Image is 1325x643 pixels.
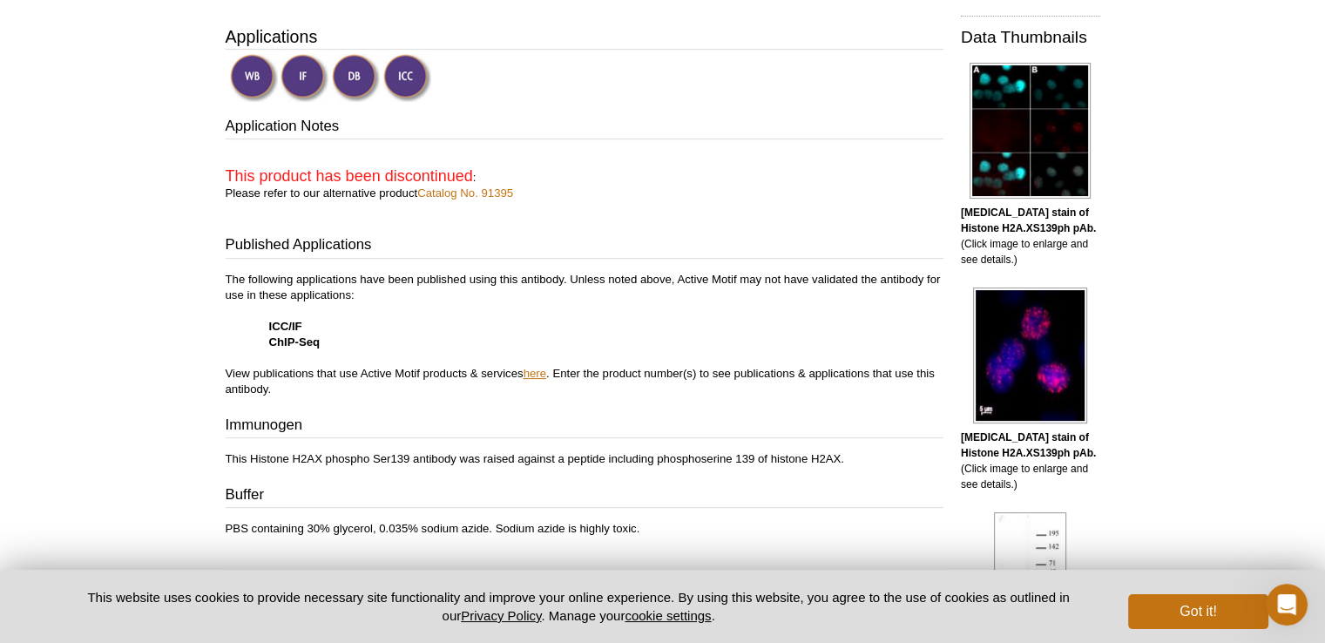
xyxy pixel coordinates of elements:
[417,186,513,200] a: Catalog No. 91395
[1128,594,1268,629] button: Got it!
[226,116,943,140] h3: Application Notes
[226,484,943,509] h3: Buffer
[269,335,321,349] strong: ChIP-Seq
[230,54,278,102] img: Western Blot Validated
[961,206,1096,234] b: [MEDICAL_DATA] stain of Histone H2A.XS139ph pAb.
[973,288,1087,423] img: Histone H2A.XS139ph antibody (pAb) tested by immunofluorescence.
[961,430,1100,492] p: (Click image to enlarge and see details.)
[226,234,943,259] h3: Published Applications
[57,588,1100,625] p: This website uses cookies to provide necessary site functionality and improve your online experie...
[1266,584,1308,626] iframe: Intercom live chat
[461,608,541,623] a: Privacy Policy
[226,451,943,467] p: This Histone H2AX phospho Ser139 antibody was raised against a peptide including phosphoserine 13...
[281,54,328,102] img: Immunofluorescence Validated
[226,272,943,397] p: The following applications have been published using this antibody. Unless noted above, Active Mo...
[226,415,943,439] h3: Immunogen
[524,367,546,380] a: here
[383,54,431,102] img: Immunocytochemistry Validated
[332,54,380,102] img: Dot Blot Validated
[961,30,1100,45] h2: Data Thumbnails
[226,152,943,217] p: : Please refer to our alternative product
[961,205,1100,267] p: (Click image to enlarge and see details.)
[961,431,1096,459] b: [MEDICAL_DATA] stain of Histone H2A.XS139ph pAb.
[226,24,943,50] h3: Applications
[226,167,473,185] span: This product has been discontinued
[625,608,711,623] button: cookie settings
[269,320,302,333] strong: ICC/IF
[970,63,1091,199] img: Histone H2A.XS139ph antibody (pAb) tested by immunofluorescence.
[226,521,943,537] p: PBS containing 30% glycerol, 0.035% sodium azide. Sodium azide is highly toxic.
